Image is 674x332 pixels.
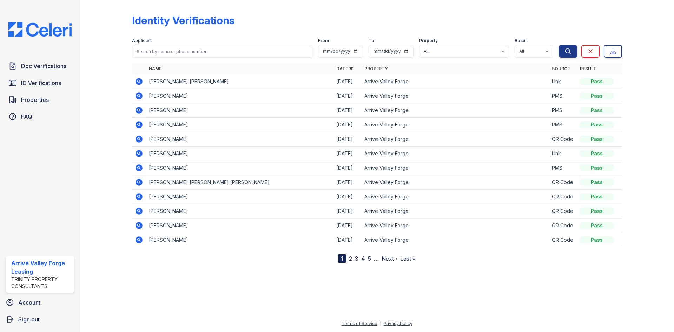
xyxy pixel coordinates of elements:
[362,175,549,190] td: Arrive Valley Forge
[349,255,352,262] a: 2
[333,204,362,219] td: [DATE]
[580,236,614,243] div: Pass
[549,132,577,147] td: QR Code
[3,22,77,37] img: CE_Logo_Blue-a8612792a0a2168367f1c8372b55b34899dd931a85d93a1a3d3e32e68fde9ad4.png
[362,219,549,233] td: Arrive Valley Forge
[333,161,362,175] td: [DATE]
[362,147,549,161] td: Arrive Valley Forge
[146,147,333,161] td: [PERSON_NAME]
[549,103,577,118] td: PMS
[549,89,577,103] td: PMS
[580,107,614,114] div: Pass
[333,118,362,132] td: [DATE]
[318,38,329,44] label: From
[132,14,234,27] div: Identity Verifications
[580,66,596,71] a: Result
[6,59,74,73] a: Doc Verifications
[333,190,362,204] td: [DATE]
[362,190,549,204] td: Arrive Valley Forge
[146,118,333,132] td: [PERSON_NAME]
[419,38,438,44] label: Property
[549,118,577,132] td: PMS
[384,321,412,326] a: Privacy Policy
[146,132,333,147] td: [PERSON_NAME]
[333,89,362,103] td: [DATE]
[361,255,365,262] a: 4
[132,38,152,44] label: Applicant
[146,161,333,175] td: [PERSON_NAME]
[549,147,577,161] td: Link
[362,132,549,147] td: Arrive Valley Forge
[580,193,614,200] div: Pass
[549,161,577,175] td: PMS
[3,295,77,310] a: Account
[146,89,333,103] td: [PERSON_NAME]
[6,93,74,107] a: Properties
[21,112,32,121] span: FAQ
[333,233,362,247] td: [DATE]
[362,204,549,219] td: Arrive Valley Forge
[549,233,577,247] td: QR Code
[146,74,333,89] td: [PERSON_NAME] [PERSON_NAME]
[338,254,346,263] div: 1
[580,208,614,215] div: Pass
[549,204,577,219] td: QR Code
[333,219,362,233] td: [DATE]
[336,66,353,71] a: Date ▼
[580,150,614,157] div: Pass
[549,175,577,190] td: QR Code
[11,276,72,290] div: Trinity Property Consultants
[6,76,74,90] a: ID Verifications
[21,62,66,70] span: Doc Verifications
[580,136,614,143] div: Pass
[382,255,397,262] a: Next ›
[549,74,577,89] td: Link
[146,233,333,247] td: [PERSON_NAME]
[364,66,388,71] a: Property
[333,175,362,190] td: [DATE]
[149,66,161,71] a: Name
[362,89,549,103] td: Arrive Valley Forge
[3,312,77,326] a: Sign out
[146,204,333,219] td: [PERSON_NAME]
[146,190,333,204] td: [PERSON_NAME]
[333,74,362,89] td: [DATE]
[146,103,333,118] td: [PERSON_NAME]
[369,38,374,44] label: To
[362,103,549,118] td: Arrive Valley Forge
[362,233,549,247] td: Arrive Valley Forge
[355,255,358,262] a: 3
[380,321,381,326] div: |
[18,298,40,307] span: Account
[21,79,61,87] span: ID Verifications
[580,164,614,171] div: Pass
[515,38,528,44] label: Result
[374,254,379,263] span: …
[362,74,549,89] td: Arrive Valley Forge
[580,92,614,99] div: Pass
[146,219,333,233] td: [PERSON_NAME]
[132,45,312,58] input: Search by name or phone number
[400,255,416,262] a: Last »
[580,179,614,186] div: Pass
[549,219,577,233] td: QR Code
[11,259,72,276] div: Arrive Valley Forge Leasing
[6,110,74,124] a: FAQ
[549,190,577,204] td: QR Code
[552,66,570,71] a: Source
[333,103,362,118] td: [DATE]
[580,121,614,128] div: Pass
[342,321,377,326] a: Terms of Service
[580,222,614,229] div: Pass
[146,175,333,190] td: [PERSON_NAME] [PERSON_NAME] [PERSON_NAME]
[18,315,40,324] span: Sign out
[362,118,549,132] td: Arrive Valley Forge
[362,161,549,175] td: Arrive Valley Forge
[333,132,362,147] td: [DATE]
[580,78,614,85] div: Pass
[368,255,371,262] a: 5
[21,96,49,104] span: Properties
[333,147,362,161] td: [DATE]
